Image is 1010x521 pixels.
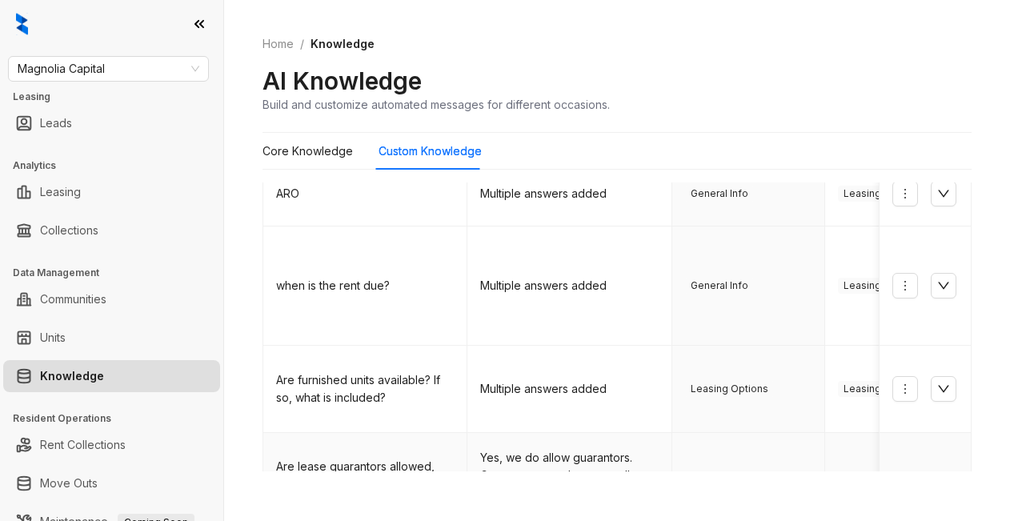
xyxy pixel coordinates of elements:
li: Communities [3,283,220,315]
span: more [899,279,912,292]
div: Build and customize automated messages for different occasions. [263,96,610,113]
div: when is the rent due? [276,277,454,295]
span: Knowledge [311,37,375,50]
div: ARO [276,185,454,202]
a: Leads [40,107,72,139]
span: Leasing [838,278,887,294]
span: Leasing [838,186,887,202]
span: more [899,383,912,395]
span: Leasing Options [685,381,774,397]
img: logo [16,13,28,35]
h3: Resident Operations [13,411,223,426]
td: Multiple answers added [467,226,671,346]
span: down [937,383,950,395]
h3: Analytics [13,158,223,173]
span: Magnolia Capital [18,57,199,81]
h2: AI Knowledge [263,66,422,96]
li: Move Outs [3,467,220,499]
a: Home [259,35,297,53]
span: down [937,279,950,292]
a: Leasing [40,176,81,208]
span: General Info [685,278,754,294]
td: Multiple answers added [467,346,671,433]
li: Leads [3,107,220,139]
a: Knowledge [40,360,104,392]
li: Rent Collections [3,429,220,461]
span: more [899,187,912,200]
span: Leasing [838,381,887,397]
div: Are lease guarantors allowed, and what are the policies/requirements? [276,458,454,511]
td: Multiple answers added [467,162,671,226]
a: Move Outs [40,467,98,499]
span: General Info [685,186,754,202]
h3: Leasing [13,90,223,104]
a: Collections [40,214,98,246]
li: Units [3,322,220,354]
div: Custom Knowledge [379,142,482,160]
h3: Data Management [13,266,223,280]
div: Core Knowledge [263,142,353,160]
li: Collections [3,214,220,246]
div: Are furnished units available? If so, what is included? [276,371,454,407]
li: Knowledge [3,360,220,392]
a: Communities [40,283,106,315]
li: / [300,35,304,53]
span: down [937,187,950,200]
li: Leasing [3,176,220,208]
a: Units [40,322,66,354]
a: Rent Collections [40,429,126,461]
